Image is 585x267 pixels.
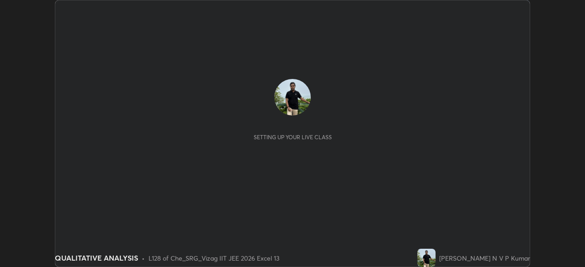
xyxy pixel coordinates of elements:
[274,79,311,115] img: 7f7378863a514fab9cbf00fe159637ce.jpg
[55,252,138,263] div: QUALITATIVE ANALYSIS
[439,253,530,263] div: [PERSON_NAME] N V P Kumar
[417,249,436,267] img: 7f7378863a514fab9cbf00fe159637ce.jpg
[149,253,279,263] div: L128 of Che_SRG_Vizag IIT JEE 2026 Excel 13
[142,253,145,263] div: •
[254,134,332,141] div: Setting up your live class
